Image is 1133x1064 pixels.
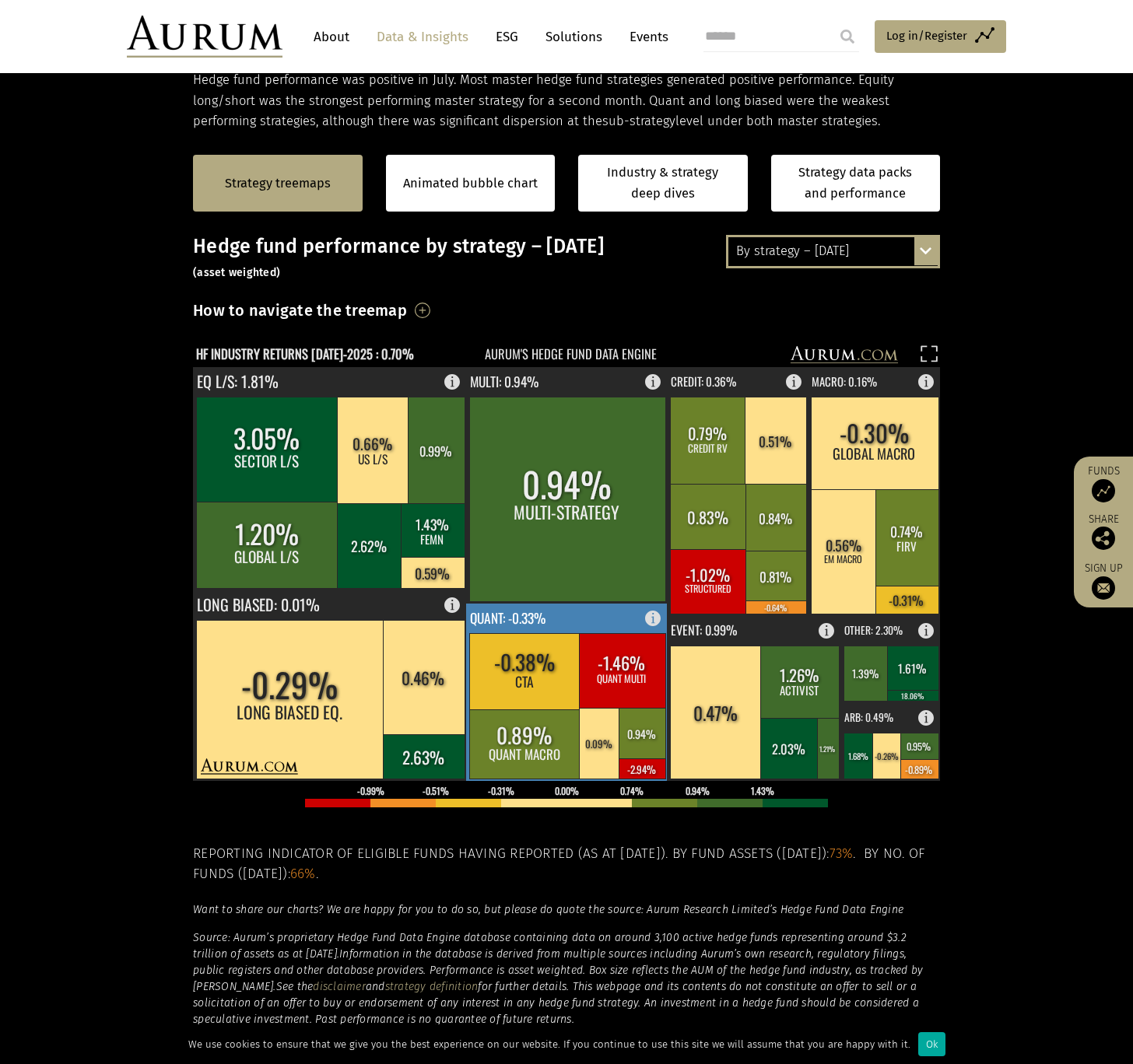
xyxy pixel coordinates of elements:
[306,23,357,51] a: About
[622,23,668,51] a: Events
[578,155,748,212] a: Industry & strategy deep dives
[1082,514,1125,550] div: Share
[193,903,903,916] em: Want to share our charts? We are happy for you to do so, but please do quote the source: Aurum Re...
[403,173,538,194] a: Animated bubble chart
[538,23,610,51] a: Solutions
[193,844,940,885] h5: Reporting indicator of eligible funds having reported (as at [DATE]). By fund assets ([DATE]): . ...
[488,23,526,51] a: ESG
[1082,562,1125,600] a: Sign up
[385,980,479,993] a: strategy definition
[1092,479,1115,502] img: Access Funds
[771,155,941,212] a: Strategy data packs and performance
[193,931,907,961] em: Source: Aurum’s proprietary Hedge Fund Data Engine database containing data on around 3,100 activ...
[193,235,940,282] h3: Hedge fund performance by strategy – [DATE]
[830,845,854,862] span: 73%
[366,980,385,993] em: and
[193,297,407,324] h3: How to navigate the treemap
[875,20,1006,53] a: Log in/Register
[1082,464,1125,502] a: Funds
[602,114,675,128] span: sub-strategy
[1092,527,1115,550] img: Share this post
[728,237,938,265] div: By strategy – [DATE]
[290,866,316,882] span: 66%
[832,21,863,52] input: Submit
[918,1032,945,1056] div: Ok
[193,70,940,131] p: Hedge fund performance was positive in July. Most master hedge fund strategies generated positive...
[886,26,967,45] span: Log in/Register
[127,16,282,58] img: Aurum
[1092,576,1115,600] img: Sign up to our newsletter
[225,173,331,194] a: Strategy treemaps
[276,980,314,993] em: See the
[313,980,366,993] a: disclaimer
[193,980,919,1026] em: for further details. This webpage and its contents do not constitute an offer to sell or a solici...
[369,23,476,51] a: Data & Insights
[193,947,923,993] em: Information in the database is derived from multiple sources including Aurum’s own research, regu...
[193,266,280,279] small: (asset weighted)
